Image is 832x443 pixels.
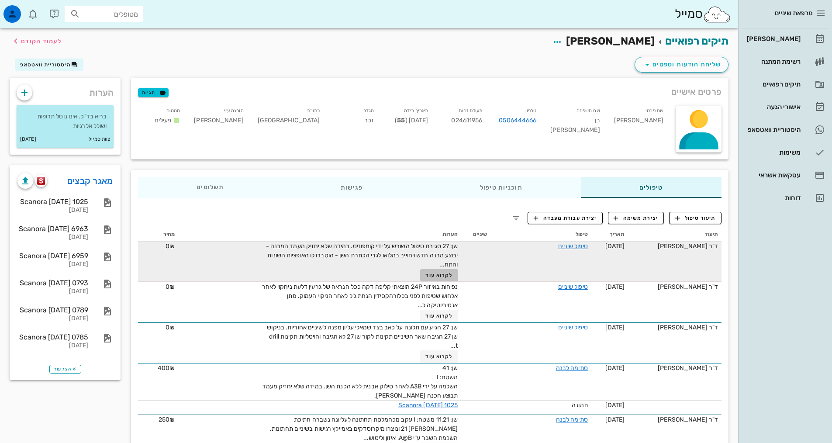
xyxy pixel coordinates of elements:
[20,62,71,68] span: היסטוריית וואטסאפ
[745,35,801,42] div: [PERSON_NAME]
[745,194,801,201] div: דוחות
[24,112,107,131] p: בריא בד"כ. אינו נוטל תרופות ושולל אלרגיות
[397,117,405,124] strong: 55
[187,104,250,140] div: [PERSON_NAME]
[451,117,482,124] span: 024611956
[665,35,728,47] a: תיקים רפואיים
[363,108,374,114] small: מגדר
[742,165,829,186] a: עסקאות אשראי
[425,272,452,278] span: לקרוא עוד
[421,177,581,198] div: תוכניות טיפול
[528,212,602,224] button: יצירת עבודת מעבדה
[581,177,722,198] div: טיפולים
[745,58,801,65] div: רשימת המתנה
[420,310,458,322] button: לקרוא עוד
[543,104,607,140] div: בן [PERSON_NAME]
[159,416,175,423] span: 250₪
[572,401,588,409] span: תמונה
[420,350,458,363] button: לקרוא עוד
[646,108,663,114] small: שם פרטי
[742,187,829,208] a: דוחות
[21,38,62,45] span: לעמוד הקודם
[742,97,829,118] a: אישורי הגעה
[605,416,625,423] span: [DATE]
[745,172,801,179] div: עסקאות אשראי
[577,108,600,114] small: שם משפחה
[556,416,588,423] a: סתימה לבנה
[745,81,801,88] div: תיקים רפואיים
[703,6,731,23] img: SmileCloud logo
[605,364,625,372] span: [DATE]
[632,323,718,332] div: ד"ר [PERSON_NAME]
[642,59,721,70] span: שליחת הודעות וטפסים
[628,228,722,242] th: תיעוד
[282,177,421,198] div: פגישות
[675,214,716,222] span: תיעוד טיפול
[17,261,88,268] div: [DATE]
[632,282,718,291] div: ד"ר [PERSON_NAME]
[258,117,320,124] span: [GEOGRAPHIC_DATA]
[166,242,175,250] span: 0₪
[558,242,588,250] a: טיפול שיניים
[675,5,731,24] div: סמייל
[605,283,625,291] span: [DATE]
[499,116,536,125] a: 0506444666
[17,315,88,322] div: [DATE]
[607,104,670,140] div: [PERSON_NAME]
[15,59,83,71] button: היסטוריית וואטסאפ
[327,104,381,140] div: זכר
[420,269,458,281] button: לקרוא עוד
[17,207,88,214] div: [DATE]
[775,9,813,17] span: מרפאת שיניים
[17,288,88,295] div: [DATE]
[745,149,801,156] div: משימות
[745,126,801,133] div: היסטוריית וואטסאפ
[745,104,801,111] div: אישורי הגעה
[17,197,88,206] div: Scanora [DATE] 1025
[17,306,88,314] div: Scanora [DATE] 0789
[17,252,88,260] div: Scanora [DATE] 6959
[534,214,597,222] span: יצירת עבודת מעבדה
[37,177,45,185] img: scanora logo
[632,242,718,251] div: ד"ר [PERSON_NAME]
[10,33,62,49] button: לעמוד הקודם
[632,363,718,373] div: ד"ר [PERSON_NAME]
[158,364,175,372] span: 400₪
[742,119,829,140] a: היסטוריית וואטסאפ
[89,135,110,144] small: צוות סמייל
[605,242,625,250] span: [DATE]
[54,367,77,372] span: הצג עוד
[605,401,625,409] span: [DATE]
[155,117,172,124] span: פעילים
[614,214,658,222] span: יצירת משימה
[425,313,452,319] span: לקרוא עוד
[17,234,88,241] div: [DATE]
[166,283,175,291] span: 0₪
[267,324,458,350] span: שן: 27 הגיע עם תלונה על כאב בצד שמאלי עליון מפנה לשיניים אחוריות. בניקוש שן 27 הגיבה שאר השיניים ...
[224,108,244,114] small: הופנה ע״י
[307,108,320,114] small: כתובת
[742,74,829,95] a: תיקים רפואיים
[17,342,88,350] div: [DATE]
[395,117,428,124] span: [DATE] ( )
[142,89,165,97] span: תגיות
[138,88,169,97] button: תגיות
[270,416,458,442] span: שן: 11,21 משטח: I עקב מכהמלסת תחתונה לעליונה נשברה חתיכת [PERSON_NAME] 21 ונוצרו מיקרוסדקים באמיי...
[398,401,458,409] a: Scanora [DATE] 1025
[17,225,88,233] div: Scanora [DATE] 6963
[462,228,490,242] th: שיניים
[17,333,88,341] div: Scanora [DATE] 0785
[67,174,113,188] a: מאגר קבצים
[742,51,829,72] a: רשימת המתנה
[404,108,428,114] small: תאריך לידה
[266,242,458,268] span: שן: 27 סגירת טיפול השורש על ידי קומפוזיט. במידה שלא יחזיק מעמד המבנה - יבוצע מבנה חדש ויחוייב במל...
[17,279,88,287] div: Scanora [DATE] 0793
[669,212,722,224] button: תיעוד טיפול
[166,324,175,331] span: 0₪
[35,175,47,187] button: scanora logo
[591,228,628,242] th: תאריך
[20,135,36,144] small: [DATE]
[178,228,461,242] th: הערות
[742,28,829,49] a: [PERSON_NAME]
[425,353,452,360] span: לקרוא עוד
